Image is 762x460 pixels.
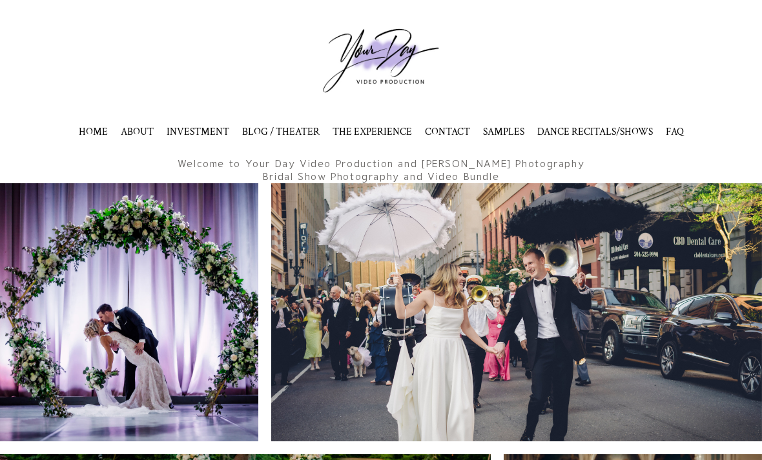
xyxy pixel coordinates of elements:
a: INVESTMENT [167,125,229,138]
span: DANCE RECITALS/SHOWS [537,125,653,138]
h1: Bridal Show Photography and Video Bundle [58,170,704,183]
a: HOME [79,125,108,138]
a: BLOG / THEATER [242,125,320,138]
a: Your Day Production Logo [304,9,458,112]
span: SAMPLES [483,125,524,138]
h1: Welcome to Your Day Video Production and [PERSON_NAME] Photography [58,157,704,170]
a: THE EXPERIENCE [333,125,412,138]
a: CONTACT [425,125,470,138]
a: ABOUT [121,125,154,138]
a: FAQ [666,125,684,138]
